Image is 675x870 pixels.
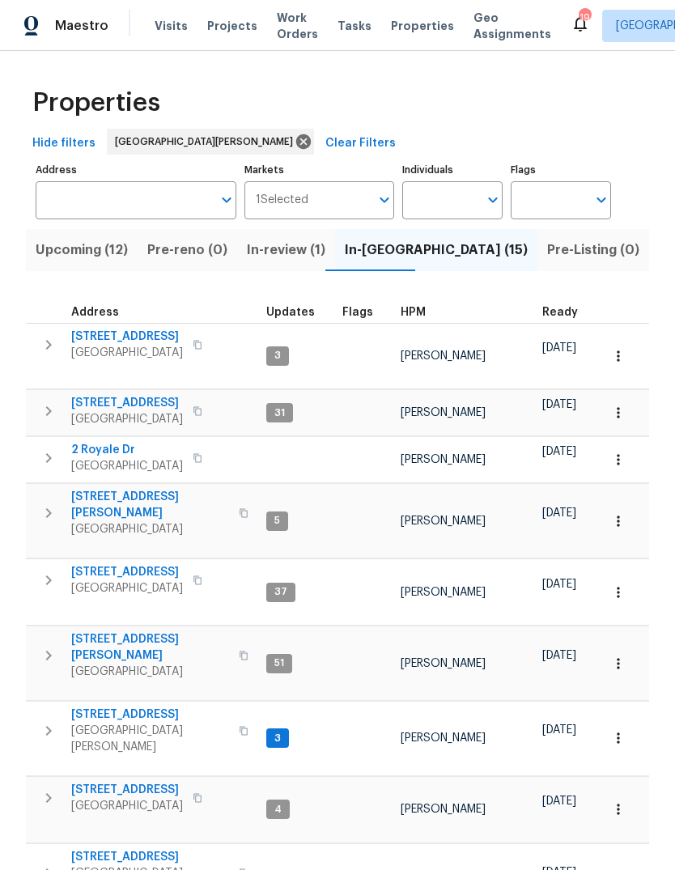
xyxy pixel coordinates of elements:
span: Flags [342,307,373,318]
span: [STREET_ADDRESS] [71,329,183,345]
span: [GEOGRAPHIC_DATA] [71,521,229,537]
span: Pre-Listing (0) [547,239,639,261]
label: Markets [244,165,395,175]
span: [DATE] [542,342,576,354]
span: [PERSON_NAME] [401,732,486,744]
span: [DATE] [542,650,576,661]
span: Address [71,307,119,318]
button: Open [215,189,238,211]
span: Clear Filters [325,134,396,154]
span: [STREET_ADDRESS] [71,395,183,411]
span: In-[GEOGRAPHIC_DATA] (15) [345,239,528,261]
span: [DATE] [542,796,576,807]
span: [GEOGRAPHIC_DATA] [71,580,183,596]
span: [STREET_ADDRESS] [71,849,229,865]
span: Properties [391,18,454,34]
span: [GEOGRAPHIC_DATA] [71,411,183,427]
span: [GEOGRAPHIC_DATA] [71,664,229,680]
span: Geo Assignments [473,10,551,42]
span: [DATE] [542,579,576,590]
span: 31 [268,406,291,420]
span: 3 [268,349,287,363]
button: Open [482,189,504,211]
span: Visits [155,18,188,34]
span: Properties [32,95,160,111]
span: [STREET_ADDRESS] [71,782,183,798]
span: Maestro [55,18,108,34]
div: 19 [579,10,590,26]
span: 3 [268,732,287,745]
span: In-review (1) [247,239,325,261]
label: Individuals [402,165,503,175]
span: Projects [207,18,257,34]
span: Work Orders [277,10,318,42]
label: Flags [511,165,611,175]
span: [PERSON_NAME] [401,454,486,465]
span: HPM [401,307,426,318]
span: [PERSON_NAME] [401,407,486,418]
button: Open [590,189,613,211]
span: [STREET_ADDRESS] [71,564,183,580]
span: 37 [268,585,294,599]
span: 51 [268,656,291,670]
span: [GEOGRAPHIC_DATA][PERSON_NAME] [115,134,299,150]
button: Open [373,189,396,211]
span: [STREET_ADDRESS][PERSON_NAME] [71,631,229,664]
label: Address [36,165,236,175]
div: [GEOGRAPHIC_DATA][PERSON_NAME] [107,129,314,155]
span: [GEOGRAPHIC_DATA][PERSON_NAME] [71,723,229,755]
span: Tasks [337,20,371,32]
span: [PERSON_NAME] [401,804,486,815]
span: [GEOGRAPHIC_DATA] [71,345,183,361]
span: [PERSON_NAME] [401,587,486,598]
span: Upcoming (12) [36,239,128,261]
span: [GEOGRAPHIC_DATA] [71,798,183,814]
span: [PERSON_NAME] [401,516,486,527]
span: Pre-reno (0) [147,239,227,261]
span: [DATE] [542,724,576,736]
span: [STREET_ADDRESS] [71,707,229,723]
span: Ready [542,307,578,318]
span: [STREET_ADDRESS][PERSON_NAME] [71,489,229,521]
span: 5 [268,514,287,528]
span: Updates [266,307,315,318]
div: Earliest renovation start date (first business day after COE or Checkout) [542,307,592,318]
span: 1 Selected [256,193,308,207]
span: [DATE] [542,399,576,410]
button: Clear Filters [319,129,402,159]
span: 2 Royale Dr [71,442,183,458]
span: [PERSON_NAME] [401,658,486,669]
span: Hide filters [32,134,96,154]
span: [DATE] [542,507,576,519]
button: Hide filters [26,129,102,159]
span: [GEOGRAPHIC_DATA] [71,458,183,474]
span: 4 [268,803,288,817]
span: [DATE] [542,446,576,457]
span: [PERSON_NAME] [401,350,486,362]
